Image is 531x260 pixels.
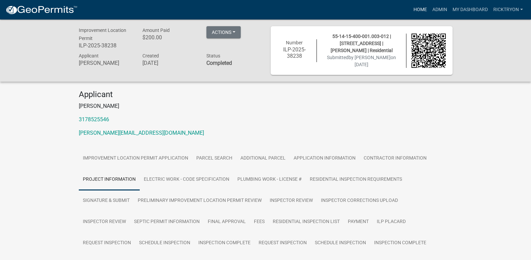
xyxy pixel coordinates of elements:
[142,53,159,58] span: Created
[142,34,196,41] h6: $200.00
[491,3,526,16] a: ricktryon
[206,60,232,66] strong: Completed
[306,169,406,190] a: Residential Inspection Requirements
[286,40,303,45] span: Number
[79,116,109,123] a: 3178525546
[134,190,266,212] a: Preliminary Improvement Location Permit Review
[266,190,317,212] a: Inspector Review
[79,90,453,99] h4: Applicant
[360,148,431,169] a: Contractor Information
[327,55,396,67] span: Submitted on [DATE]
[290,148,360,169] a: Application Information
[344,211,373,233] a: Payment
[79,28,126,41] span: Improvement Location Permit
[142,60,196,66] h6: [DATE]
[311,232,370,254] a: Schedule Inspection
[373,211,410,233] a: ILP Placard
[79,148,192,169] a: Improvement Location Permit Application
[79,169,140,190] a: Project Information
[79,53,99,58] span: Applicant
[206,53,220,58] span: Status
[79,232,135,254] a: Request Inspection
[250,211,269,233] a: Fees
[317,190,402,212] a: Inspector Corrections Upload
[233,169,306,190] a: Plumbing Work - License #
[142,28,170,33] span: Amount Paid
[79,190,134,212] a: Signature & Submit
[450,3,491,16] a: My Dashboard
[79,102,453,110] p: [PERSON_NAME]
[140,169,233,190] a: Electric Work - Code Specification
[130,211,204,233] a: Septic Permit Information
[370,232,430,254] a: Inspection Complete
[255,232,311,254] a: Request Inspection
[269,211,344,233] a: Residential Inspection List
[236,148,290,169] a: ADDITIONAL PARCEL
[79,60,133,66] h6: [PERSON_NAME]
[411,3,430,16] a: Home
[194,232,255,254] a: Inspection Complete
[79,211,130,233] a: Inspector Review
[430,3,450,16] a: Admin
[204,211,250,233] a: Final Approval
[331,34,393,53] span: 55-14-15-400-001.003-012 | [STREET_ADDRESS] | [PERSON_NAME] | Residential
[206,26,241,38] button: Actions
[349,55,391,60] span: by [PERSON_NAME]
[277,46,312,59] h6: ILP-2025-38238
[135,232,194,254] a: Schedule Inspection
[79,130,204,136] a: [PERSON_NAME][EMAIL_ADDRESS][DOMAIN_NAME]
[79,42,133,49] h6: ILP-2025-38238
[192,148,236,169] a: Parcel search
[411,34,446,68] img: QR code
